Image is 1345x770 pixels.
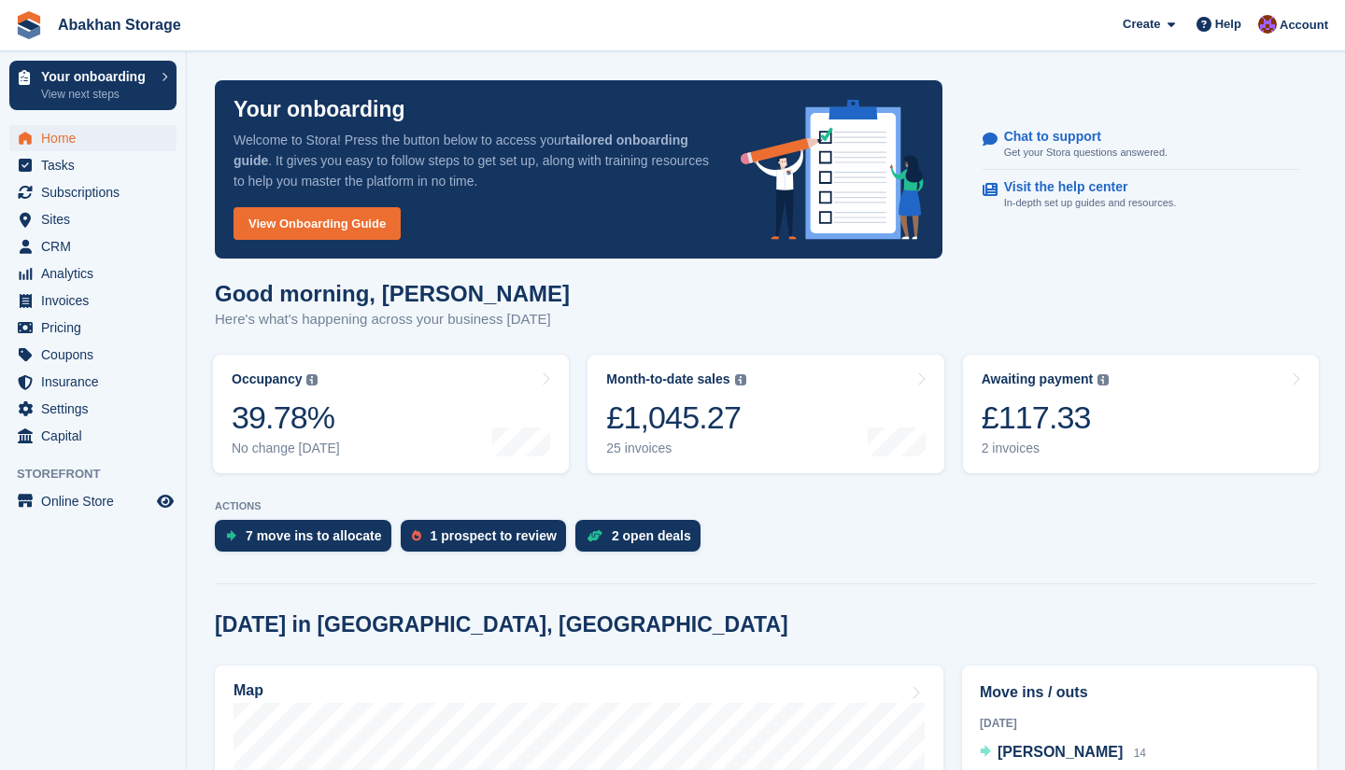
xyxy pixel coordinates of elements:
span: Capital [41,423,153,449]
a: menu [9,179,177,205]
h2: [DATE] in [GEOGRAPHIC_DATA], [GEOGRAPHIC_DATA] [215,612,788,637]
h2: Map [234,682,263,699]
img: prospect-51fa495bee0391a8d652442698ab0144808aea92771e9ea1ae160a38d050c398.svg [412,530,421,541]
span: Subscriptions [41,179,153,205]
div: 2 open deals [612,528,691,543]
p: View next steps [41,86,152,103]
img: deal-1b604bf984904fb50ccaf53a9ad4b4a5d6e5aea283cecdc64d6e3604feb123c2.svg [587,529,602,542]
h2: Move ins / outs [980,681,1299,704]
h1: Good morning, [PERSON_NAME] [215,281,570,306]
span: Settings [41,396,153,422]
div: Awaiting payment [982,371,1094,387]
a: 7 move ins to allocate [215,520,401,561]
p: Here's what's happening across your business [DATE] [215,309,570,330]
img: icon-info-grey-7440780725fd019a000dd9b08b2336e03edf1995a4989e88bcd33f0948082b44.svg [306,374,318,385]
img: onboarding-info-6c161a55d2c0e0a8cae90662b2fe09162a5109e8cc188191df67fb4f79e88e88.svg [741,100,924,240]
span: Insurance [41,369,153,395]
div: 25 invoices [606,441,745,456]
span: Home [41,125,153,151]
a: menu [9,206,177,232]
a: menu [9,152,177,178]
p: Chat to support [1004,129,1153,145]
p: Your onboarding [41,70,152,83]
a: [PERSON_NAME] 14 [980,741,1146,765]
span: Pricing [41,315,153,341]
a: menu [9,369,177,395]
div: 7 move ins to allocate [246,528,382,543]
p: In-depth set up guides and resources. [1004,195,1177,211]
a: menu [9,315,177,341]
div: £117.33 [982,399,1110,437]
a: menu [9,423,177,449]
a: Chat to support Get your Stora questions answered. [983,119,1299,171]
span: Analytics [41,260,153,287]
p: ACTIONS [215,500,1317,512]
span: Storefront [17,465,186,483]
img: move_ins_to_allocate_icon-fdf77a2bb77ea45bf5b3d319d69a93e2d87916cf1d5bf7949dd705db3b84f3ca.svg [226,530,236,541]
a: Visit the help center In-depth set up guides and resources. [983,170,1299,220]
a: Occupancy 39.78% No change [DATE] [213,355,569,473]
span: 14 [1134,747,1146,760]
img: icon-info-grey-7440780725fd019a000dd9b08b2336e03edf1995a4989e88bcd33f0948082b44.svg [1097,374,1109,385]
a: menu [9,233,177,259]
div: No change [DATE] [232,441,340,456]
p: Visit the help center [1004,179,1162,195]
div: 2 invoices [982,441,1110,456]
a: menu [9,125,177,151]
img: William Abakhan [1258,15,1277,34]
span: Tasks [41,152,153,178]
span: CRM [41,233,153,259]
a: menu [9,287,177,314]
a: Month-to-date sales £1,045.27 25 invoices [588,355,943,473]
a: Awaiting payment £117.33 2 invoices [963,355,1319,473]
a: menu [9,342,177,368]
a: menu [9,260,177,287]
span: Sites [41,206,153,232]
span: Invoices [41,287,153,314]
a: menu [9,396,177,422]
a: View Onboarding Guide [234,207,401,240]
div: £1,045.27 [606,399,745,437]
span: Help [1215,15,1241,34]
div: Month-to-date sales [606,371,729,387]
div: 39.78% [232,399,340,437]
span: [PERSON_NAME] [998,744,1123,760]
div: 1 prospect to review [431,528,557,543]
img: icon-info-grey-7440780725fd019a000dd9b08b2336e03edf1995a4989e88bcd33f0948082b44.svg [735,374,746,385]
div: [DATE] [980,715,1299,732]
span: Create [1123,15,1160,34]
p: Your onboarding [234,99,405,120]
span: Coupons [41,342,153,368]
span: Account [1280,16,1328,35]
a: Abakhan Storage [50,9,189,40]
div: Occupancy [232,371,302,387]
p: Welcome to Stora! Press the button below to access your . It gives you easy to follow steps to ge... [234,130,711,191]
a: Preview store [154,490,177,512]
p: Get your Stora questions answered. [1004,145,1168,161]
a: menu [9,488,177,514]
a: Your onboarding View next steps [9,61,177,110]
a: 2 open deals [575,520,710,561]
img: stora-icon-8386f47178a22dfd0bd8f6a31ec36ba5ce8667c1dd55bd0f319d3a0aa187defe.svg [15,11,43,39]
span: Online Store [41,488,153,514]
a: 1 prospect to review [401,520,575,561]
